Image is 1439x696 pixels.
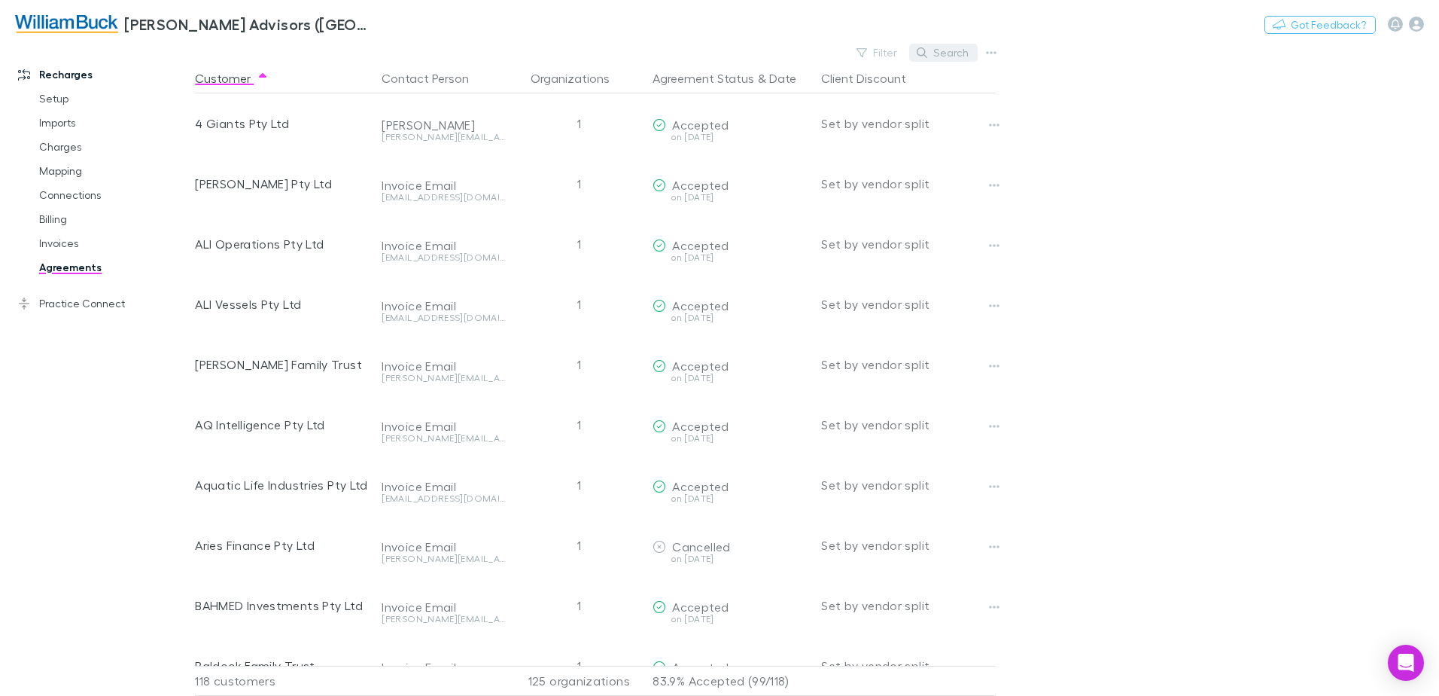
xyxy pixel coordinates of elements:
div: [EMAIL_ADDRESS][DOMAIN_NAME] [382,313,505,322]
div: 1 [511,515,646,575]
span: Accepted [672,660,729,674]
div: Invoice Email [382,600,505,615]
span: Accepted [672,238,729,252]
div: [PERSON_NAME][EMAIL_ADDRESS][PERSON_NAME][DOMAIN_NAME] [382,133,505,142]
div: ALI Vessels Pty Ltd [195,274,370,334]
a: Billing [24,207,203,231]
div: on [DATE] [653,253,809,262]
div: Set by vendor split [821,395,996,455]
button: Client Discount [821,63,924,93]
div: 1 [511,214,646,274]
div: 1 [511,455,646,515]
div: Invoice Email [382,539,505,554]
div: on [DATE] [653,313,809,322]
div: Invoice Email [382,660,505,675]
div: Invoice Email [382,238,505,253]
a: [PERSON_NAME] Advisors ([GEOGRAPHIC_DATA]) Pty Ltd [6,6,382,42]
h3: [PERSON_NAME] Advisors ([GEOGRAPHIC_DATA]) Pty Ltd [124,15,373,33]
div: on [DATE] [653,494,809,503]
button: Filter [849,44,906,62]
a: Mapping [24,159,203,183]
div: Invoice Email [382,479,505,494]
a: Practice Connect [3,292,203,316]
button: Organizations [531,63,628,93]
div: Set by vendor split [821,636,996,696]
span: Accepted [672,118,729,132]
div: [PERSON_NAME] [382,118,505,133]
div: [EMAIL_ADDRESS][DOMAIN_NAME] [382,253,505,262]
span: Accepted [672,178,729,192]
button: Search [909,44,978,62]
div: Set by vendor split [821,154,996,214]
span: Accepted [672,479,729,493]
div: [PERSON_NAME] Family Trust [195,334,370,395]
button: Customer [195,63,269,93]
div: 1 [511,575,646,636]
div: Set by vendor split [821,575,996,636]
span: Cancelled [672,539,730,554]
div: Set by vendor split [821,515,996,575]
div: 1 [511,395,646,455]
div: [EMAIL_ADDRESS][DOMAIN_NAME] [382,494,505,503]
div: Invoice Email [382,298,505,313]
button: Got Feedback? [1264,16,1376,34]
span: Accepted [672,600,729,614]
div: Set by vendor split [821,274,996,334]
img: William Buck Advisors (WA) Pty Ltd's Logo [15,15,118,33]
div: AQ Intelligence Pty Ltd [195,395,370,455]
div: on [DATE] [653,615,809,624]
a: Connections [24,183,203,207]
div: 1 [511,636,646,696]
div: Aquatic Life Industries Pty Ltd [195,455,370,515]
button: Date [769,63,796,93]
div: [PERSON_NAME][EMAIL_ADDRESS][DOMAIN_NAME] [382,554,505,563]
div: on [DATE] [653,193,809,202]
div: [PERSON_NAME][EMAIL_ADDRESS][PERSON_NAME][DOMAIN_NAME] [382,615,505,624]
button: Agreement Status [653,63,754,93]
div: Set by vendor split [821,455,996,515]
div: Set by vendor split [821,214,996,274]
button: Contact Person [382,63,487,93]
div: [EMAIL_ADDRESS][DOMAIN_NAME] [382,193,505,202]
div: & [653,63,809,93]
div: Set by vendor split [821,93,996,154]
div: BAHMED Investments Pty Ltd [195,575,370,636]
p: 83.9% Accepted (99/118) [653,667,809,695]
div: Invoice Email [382,178,505,193]
div: on [DATE] [653,133,809,142]
div: 4 Giants Pty Ltd [195,93,370,154]
div: [PERSON_NAME][EMAIL_ADDRESS][PERSON_NAME][DOMAIN_NAME] [382,374,505,383]
div: 1 [511,274,646,334]
div: 1 [511,154,646,214]
div: [PERSON_NAME] Pty Ltd [195,154,370,214]
div: Set by vendor split [821,334,996,395]
span: Accepted [672,359,729,373]
a: Setup [24,87,203,111]
div: 1 [511,93,646,154]
div: on [DATE] [653,434,809,443]
div: Open Intercom Messenger [1388,645,1424,681]
a: Recharges [3,63,203,87]
a: Charges [24,135,203,159]
a: Invoices [24,231,203,255]
a: Agreements [24,255,203,279]
div: Invoice Email [382,419,505,434]
div: Aries Finance Pty Ltd [195,515,370,575]
div: [PERSON_NAME][EMAIL_ADDRESS][DOMAIN_NAME] [382,434,505,443]
div: Invoice Email [382,359,505,374]
div: Baldock Family Trust [195,636,370,696]
div: 118 customers [195,666,376,696]
div: 125 organizations [511,666,646,696]
div: on [DATE] [653,554,809,563]
div: ALI Operations Pty Ltd [195,214,370,274]
div: on [DATE] [653,374,809,383]
a: Imports [24,111,203,135]
span: Accepted [672,298,729,313]
div: 1 [511,334,646,395]
span: Accepted [672,419,729,433]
